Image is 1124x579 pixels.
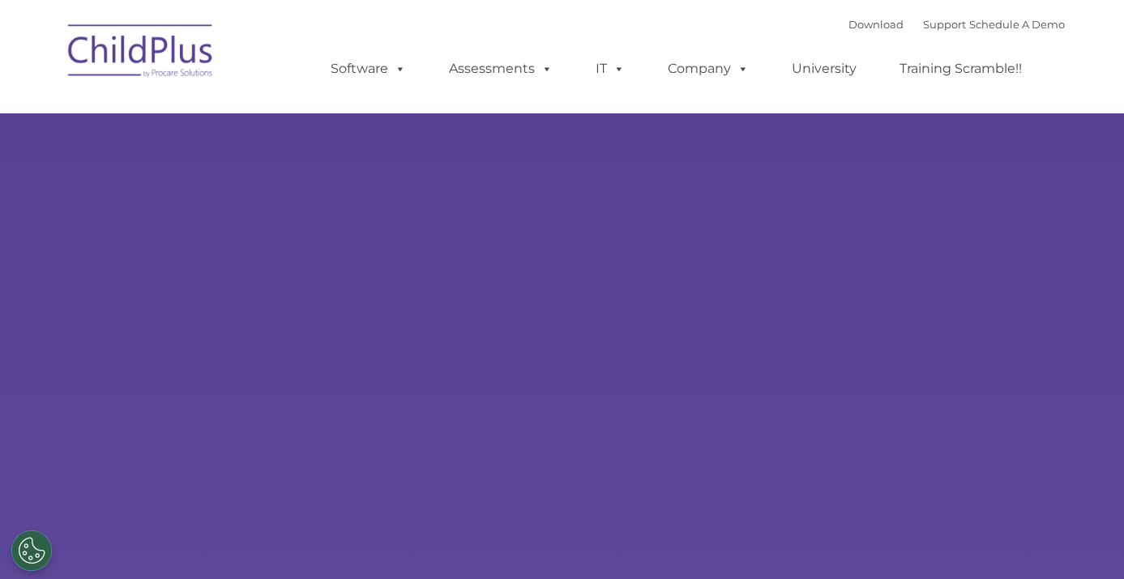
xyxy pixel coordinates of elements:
[883,53,1038,85] a: Training Scramble!!
[923,18,966,31] a: Support
[969,18,1065,31] a: Schedule A Demo
[60,13,222,94] img: ChildPlus by Procare Solutions
[652,53,765,85] a: Company
[433,53,569,85] a: Assessments
[314,53,422,85] a: Software
[776,53,873,85] a: University
[848,18,1065,31] font: |
[848,18,904,31] a: Download
[579,53,641,85] a: IT
[11,530,52,571] button: Cookies Settings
